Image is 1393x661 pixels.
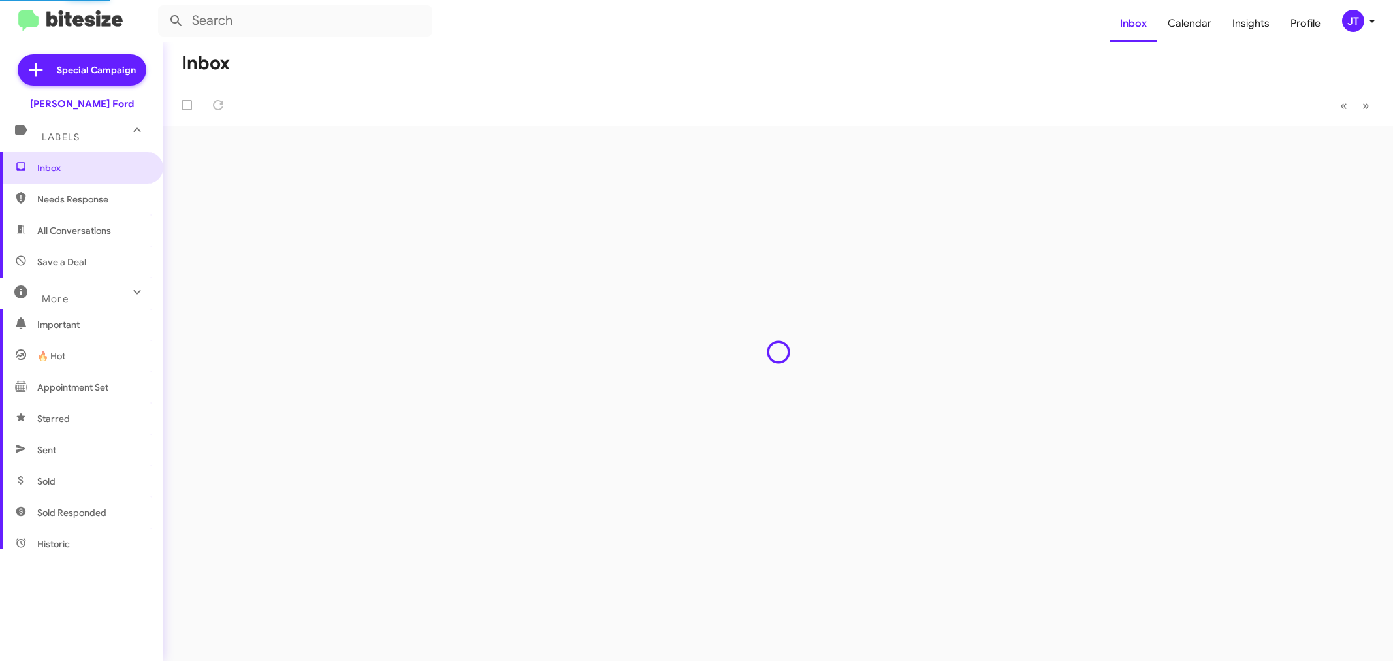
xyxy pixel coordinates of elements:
span: Labels [42,131,80,143]
span: Important [37,318,148,331]
button: Next [1354,92,1377,119]
div: [PERSON_NAME] Ford [30,97,134,110]
span: Appointment Set [37,381,108,394]
a: Inbox [1110,5,1157,42]
a: Special Campaign [18,54,146,86]
span: Starred [37,412,70,425]
button: JT [1331,10,1379,32]
span: Inbox [37,161,148,174]
input: Search [158,5,432,37]
nav: Page navigation example [1333,92,1377,119]
span: Sold Responded [37,506,106,519]
div: JT [1342,10,1364,32]
span: « [1340,97,1347,114]
span: Save a Deal [37,255,86,268]
span: 🔥 Hot [37,349,65,363]
a: Insights [1222,5,1280,42]
span: All Conversations [37,224,111,237]
a: Calendar [1157,5,1222,42]
span: Special Campaign [57,63,136,76]
span: Historic [37,538,70,551]
span: Sent [37,443,56,457]
a: Profile [1280,5,1331,42]
button: Previous [1332,92,1355,119]
span: Needs Response [37,193,148,206]
span: Sold [37,475,56,488]
span: More [42,293,69,305]
span: » [1362,97,1369,114]
h1: Inbox [182,53,230,74]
